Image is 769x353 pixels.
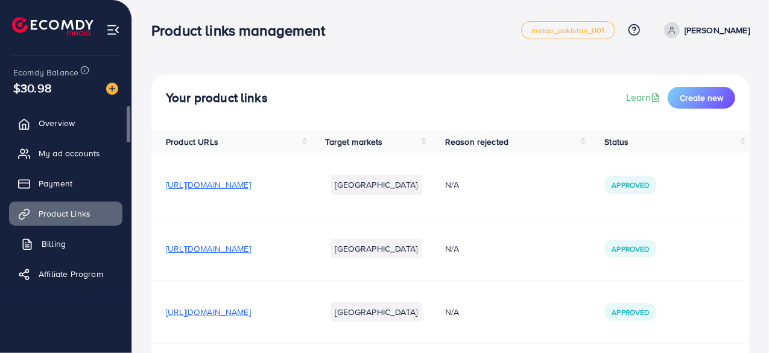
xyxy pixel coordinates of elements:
[13,79,52,97] span: $30.98
[445,136,508,148] span: Reason rejected
[331,302,423,322] li: [GEOGRAPHIC_DATA]
[166,91,268,106] h4: Your product links
[531,27,605,34] span: metap_pakistan_001
[718,299,760,344] iframe: Chat
[9,262,122,286] a: Affiliate Program
[680,92,723,104] span: Create new
[604,136,628,148] span: Status
[612,180,649,190] span: Approved
[612,307,649,317] span: Approved
[445,306,459,318] span: N/A
[13,66,78,78] span: Ecomdy Balance
[42,238,66,250] span: Billing
[166,136,218,148] span: Product URLs
[106,23,120,37] img: menu
[9,202,122,226] a: Product Links
[668,87,735,109] button: Create new
[39,268,103,280] span: Affiliate Program
[331,239,423,258] li: [GEOGRAPHIC_DATA]
[9,111,122,135] a: Overview
[39,117,75,129] span: Overview
[39,147,100,159] span: My ad accounts
[12,17,93,36] img: logo
[9,232,122,256] a: Billing
[151,22,335,39] h3: Product links management
[39,177,72,189] span: Payment
[166,179,251,191] span: [URL][DOMAIN_NAME]
[166,243,251,255] span: [URL][DOMAIN_NAME]
[659,22,750,38] a: [PERSON_NAME]
[521,21,615,39] a: metap_pakistan_001
[331,175,423,194] li: [GEOGRAPHIC_DATA]
[626,91,663,104] a: Learn
[9,141,122,165] a: My ad accounts
[326,136,383,148] span: Target markets
[612,244,649,254] span: Approved
[39,208,90,220] span: Product Links
[166,306,251,318] span: [URL][DOMAIN_NAME]
[445,243,459,255] span: N/A
[445,179,459,191] span: N/A
[106,83,118,95] img: image
[685,23,750,37] p: [PERSON_NAME]
[9,171,122,196] a: Payment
